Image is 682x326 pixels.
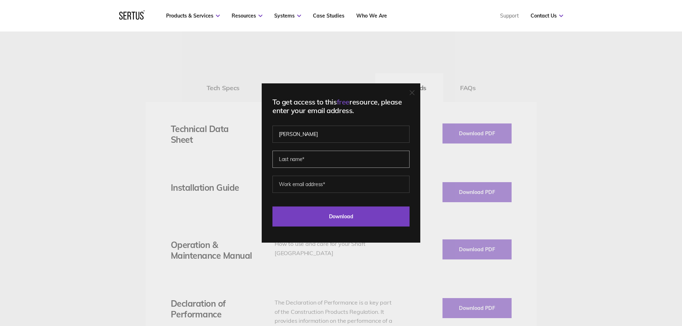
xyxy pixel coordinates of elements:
[166,13,220,19] a: Products & Services
[272,98,410,115] div: To get access to this resource, please enter your email address.
[274,13,301,19] a: Systems
[531,13,563,19] a: Contact Us
[272,206,410,227] input: Download
[553,243,682,326] iframe: Chat Widget
[232,13,262,19] a: Resources
[337,97,349,106] span: free
[272,151,410,168] input: Last name*
[272,176,410,193] input: Work email address*
[356,13,387,19] a: Who We Are
[272,126,410,143] input: First name*
[313,13,344,19] a: Case Studies
[500,13,519,19] a: Support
